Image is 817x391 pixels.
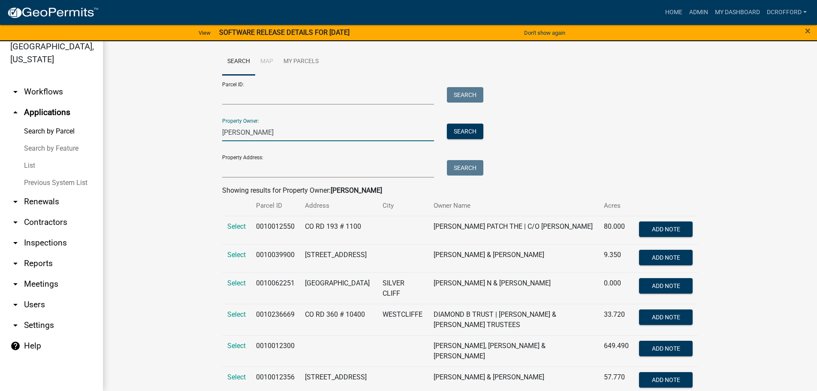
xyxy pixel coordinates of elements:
[10,87,21,97] i: arrow_drop_down
[428,196,599,216] th: Owner Name
[447,87,483,103] button: Search
[251,244,300,273] td: 0010039900
[377,273,428,304] td: SILVER CLIFF
[251,335,300,367] td: 0010012300
[300,244,378,273] td: [STREET_ADDRESS]
[428,273,599,304] td: [PERSON_NAME] N & [PERSON_NAME]
[652,345,680,352] span: Add Note
[10,341,21,351] i: help
[10,320,21,330] i: arrow_drop_down
[10,258,21,269] i: arrow_drop_down
[428,304,599,335] td: DIAMOND B TRUST | [PERSON_NAME] & [PERSON_NAME] TRUSTEES
[639,221,693,237] button: Add Note
[639,278,693,294] button: Add Note
[447,124,483,139] button: Search
[428,335,599,367] td: [PERSON_NAME], [PERSON_NAME] & [PERSON_NAME]
[222,48,255,76] a: Search
[599,273,634,304] td: 0.000
[10,300,21,310] i: arrow_drop_down
[278,48,324,76] a: My Parcels
[447,160,483,176] button: Search
[711,4,763,21] a: My Dashboard
[10,279,21,289] i: arrow_drop_down
[599,196,634,216] th: Acres
[652,282,680,289] span: Add Note
[639,341,693,356] button: Add Note
[599,216,634,244] td: 80.000
[10,197,21,207] i: arrow_drop_down
[331,186,382,194] strong: [PERSON_NAME]
[652,254,680,261] span: Add Note
[300,196,378,216] th: Address
[300,216,378,244] td: CO RD 193 # 1100
[10,217,21,227] i: arrow_drop_down
[251,273,300,304] td: 0010062251
[428,244,599,273] td: [PERSON_NAME] & [PERSON_NAME]
[251,304,300,335] td: 0010236669
[251,216,300,244] td: 0010012550
[662,4,686,21] a: Home
[227,373,246,381] a: Select
[300,273,378,304] td: [GEOGRAPHIC_DATA]
[10,238,21,248] i: arrow_drop_down
[428,216,599,244] td: [PERSON_NAME] PATCH THE | C/O [PERSON_NAME]
[639,372,693,388] button: Add Note
[652,376,680,383] span: Add Note
[686,4,711,21] a: Admin
[227,279,246,287] a: Select
[805,25,811,37] span: ×
[521,26,569,40] button: Don't show again
[652,225,680,232] span: Add Note
[599,244,634,273] td: 9.350
[599,335,634,367] td: 649.490
[251,196,300,216] th: Parcel ID
[763,4,810,21] a: dcrofford
[227,342,246,350] a: Select
[222,185,698,196] div: Showing results for Property Owner:
[10,107,21,118] i: arrow_drop_up
[227,251,246,259] a: Select
[652,313,680,320] span: Add Note
[377,304,428,335] td: WESTCLIFFE
[227,310,246,318] a: Select
[377,196,428,216] th: City
[639,309,693,325] button: Add Note
[599,304,634,335] td: 33.720
[227,222,246,230] a: Select
[195,26,214,40] a: View
[219,28,350,36] strong: SOFTWARE RELEASE DETAILS FOR [DATE]
[300,304,378,335] td: CO RD 360 # 10400
[639,250,693,265] button: Add Note
[805,26,811,36] button: Close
